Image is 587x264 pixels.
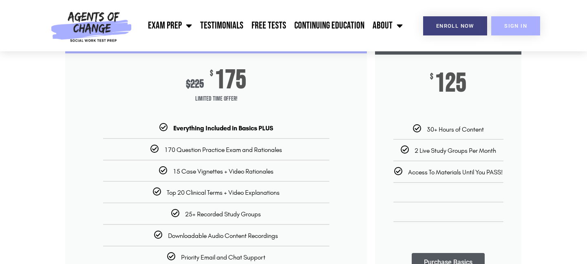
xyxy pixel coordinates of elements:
[427,125,484,133] span: 30+ Hours of Content
[144,15,196,36] a: Exam Prep
[173,167,274,175] span: 15 Case Vignettes + Video Rationales
[185,210,261,218] span: 25+ Recorded Study Groups
[415,147,496,154] span: 2 Live Study Groups Per Month
[504,23,527,29] span: SIGN IN
[369,15,407,36] a: About
[247,15,290,36] a: Free Tests
[181,253,265,261] span: Priority Email and Chat Support
[168,232,278,240] span: Downloadable Audio Content Recordings
[173,124,273,132] b: Everything Included in Basics PLUS
[491,16,540,35] a: SIGN IN
[196,15,247,36] a: Testimonials
[290,15,369,36] a: Continuing Education
[186,77,204,91] div: 225
[435,73,466,94] span: 125
[65,91,367,107] span: Limited Time Offer!
[408,168,503,176] span: Access To Materials Until You PASS!
[436,23,474,29] span: Enroll Now
[186,77,190,91] span: $
[164,146,282,154] span: 170 Question Practice Exam and Rationales
[167,189,280,196] span: Top 20 Clinical Terms + Video Explanations
[430,73,433,81] span: $
[423,16,487,35] a: Enroll Now
[136,15,407,36] nav: Menu
[214,70,246,91] span: 175
[210,70,213,78] span: $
